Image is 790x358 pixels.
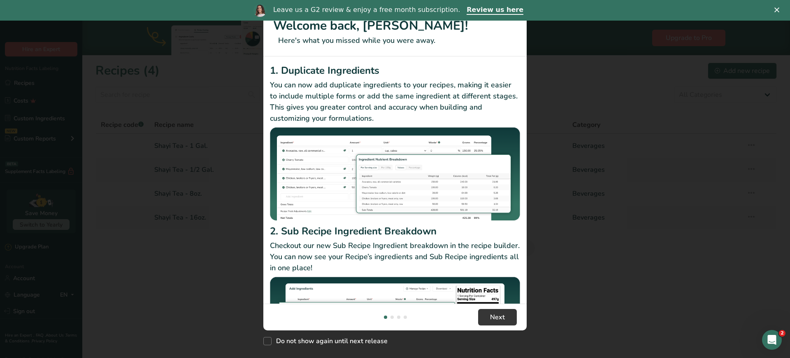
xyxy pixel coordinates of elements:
iframe: Intercom live chat [762,330,782,350]
span: 2 [779,330,785,337]
img: Duplicate Ingredients [270,127,520,221]
h1: Welcome back, [PERSON_NAME]! [273,16,517,35]
p: Checkout our new Sub Recipe Ingredient breakdown in the recipe builder. You can now see your Reci... [270,240,520,274]
div: Leave us a G2 review & enjoy a free month subscription. [273,6,460,14]
a: Review us here [467,6,523,15]
span: Next [490,312,505,322]
p: You can now add duplicate ingredients to your recipes, making it easier to include multiple forms... [270,80,520,124]
button: Next [478,309,517,325]
h2: 2. Sub Recipe Ingredient Breakdown [270,224,520,239]
h2: 1. Duplicate Ingredients [270,63,520,78]
div: Close [774,7,783,12]
span: Do not show again until next release [272,337,388,345]
img: Profile image for Reem [253,4,267,17]
p: Here's what you missed while you were away. [273,35,517,46]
